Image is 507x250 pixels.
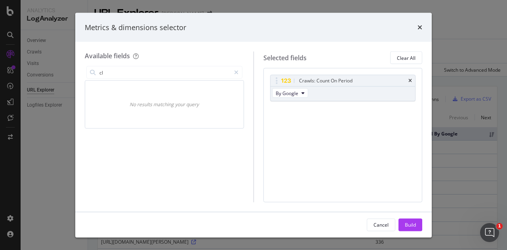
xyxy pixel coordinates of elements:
input: Search by field name [99,67,231,78]
div: No results matching your query [125,101,204,108]
div: Crawls: Count On PeriodtimesBy Google [270,75,416,101]
div: Clear All [397,54,416,61]
iframe: Intercom live chat [480,223,499,242]
div: modal [75,13,432,237]
span: 1 [496,223,503,229]
div: Cancel [374,221,389,228]
div: Metrics & dimensions selector [85,22,186,32]
div: Selected fields [263,53,307,62]
div: times [417,22,422,32]
div: times [408,78,412,83]
button: Build [398,218,422,231]
div: Available fields [85,52,130,60]
button: Clear All [390,52,422,64]
span: By Google [276,90,298,96]
button: Cancel [367,218,395,231]
button: By Google [272,88,308,98]
div: Crawls: Count On Period [299,77,353,85]
div: Build [405,221,416,228]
